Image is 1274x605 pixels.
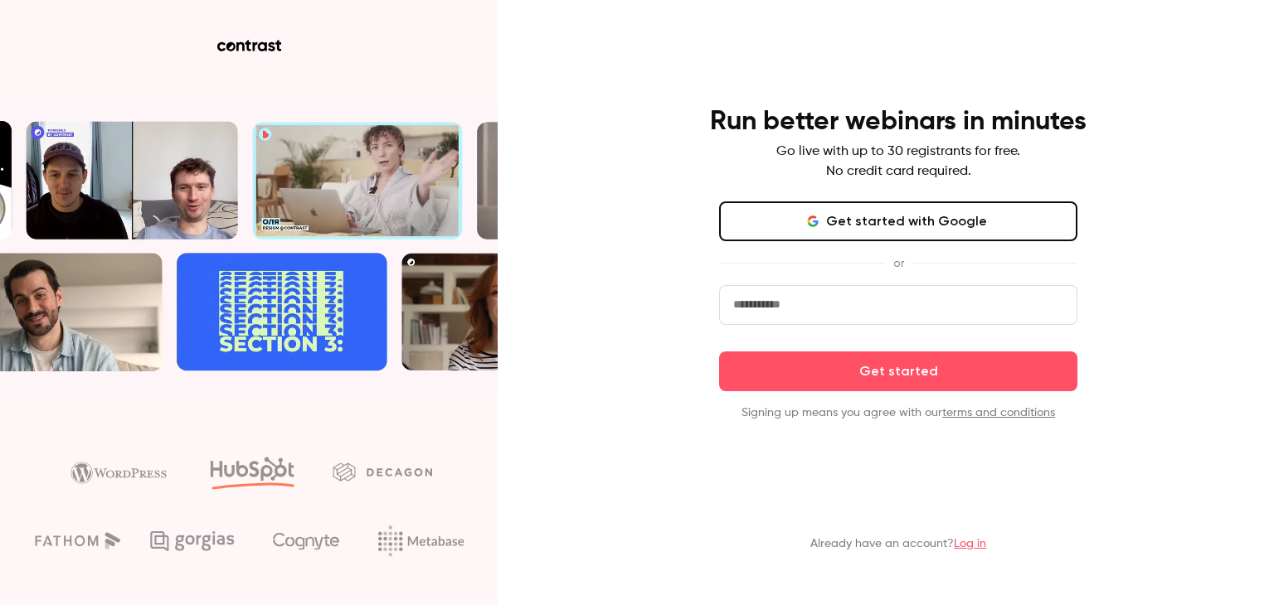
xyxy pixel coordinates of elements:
[776,142,1020,181] p: Go live with up to 30 registrants for free. No credit card required.
[188,96,202,109] img: tab_keywords_by_traffic_grey.svg
[27,27,40,40] img: logo_orange.svg
[67,96,80,109] img: tab_domain_overview_orange.svg
[719,404,1077,421] p: Signing up means you agree with our
[207,98,254,109] div: Mots-clés
[333,462,432,481] img: decagon
[942,407,1055,419] a: terms and conditions
[43,43,187,56] div: Domaine: [DOMAIN_NAME]
[710,105,1087,138] h4: Run better webinars in minutes
[719,351,1077,391] button: Get started
[810,535,986,552] p: Already have an account?
[954,538,986,549] a: Log in
[885,254,912,272] span: or
[46,27,81,40] div: v 4.0.25
[719,201,1077,241] button: Get started with Google
[85,98,128,109] div: Domaine
[27,43,40,56] img: website_grey.svg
